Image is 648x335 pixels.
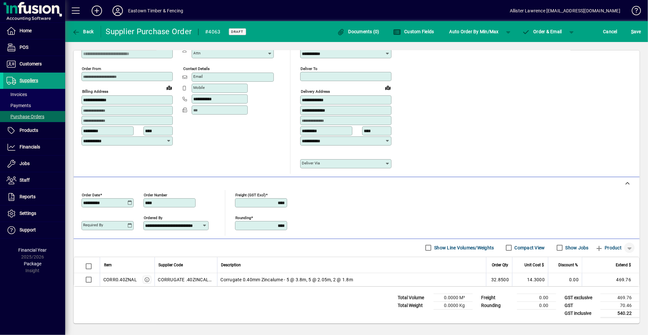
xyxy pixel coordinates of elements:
[106,26,192,37] div: Supplier Purchase Order
[434,301,473,309] td: 0.0000 Kg
[600,309,640,317] td: 540.22
[449,26,499,37] span: Auto Order By Min/Max
[595,243,622,253] span: Product
[337,29,379,34] span: Documents (0)
[231,30,243,34] span: Draft
[592,242,625,254] button: Product
[602,26,619,37] button: Cancel
[524,261,544,269] span: Unit Cost $
[221,261,241,269] span: Description
[235,215,251,220] mat-label: Rounding
[159,261,183,269] span: Supplier Code
[391,26,436,37] button: Custom Fields
[600,294,640,301] td: 469.76
[616,261,631,269] span: Extend $
[393,29,434,34] span: Custom Fields
[561,294,600,301] td: GST exclusive
[193,85,205,90] mat-label: Mobile
[24,261,41,266] span: Package
[3,222,65,238] a: Support
[20,78,38,83] span: Suppliers
[561,301,600,309] td: GST
[20,144,40,149] span: Financials
[631,26,641,37] span: ave
[383,82,393,93] a: View on map
[394,294,434,301] td: Total Volume
[3,139,65,155] a: Financials
[7,114,44,119] span: Purchase Orders
[478,294,517,301] td: Freight
[144,192,167,197] mat-label: Order number
[302,161,320,165] mat-label: Deliver via
[83,223,103,227] mat-label: Required by
[631,29,634,34] span: S
[7,103,31,108] span: Payments
[103,276,137,283] div: CORR0.40ZNAL
[144,215,162,220] mat-label: Ordered by
[82,66,101,71] mat-label: Order from
[65,26,101,37] app-page-header-button: Back
[3,89,65,100] a: Invoices
[3,111,65,122] a: Purchase Orders
[20,227,36,232] span: Support
[86,5,107,17] button: Add
[72,29,94,34] span: Back
[193,51,200,55] mat-label: Attn
[510,6,620,16] div: Allister Lawrence [EMAIL_ADDRESS][DOMAIN_NAME]
[193,74,203,79] mat-label: Email
[512,273,548,286] td: 14.3000
[20,211,36,216] span: Settings
[3,100,65,111] a: Payments
[3,122,65,139] a: Products
[335,26,381,37] button: Documents (0)
[20,194,36,199] span: Reports
[433,244,494,251] label: Show Line Volumes/Weights
[3,189,65,205] a: Reports
[128,6,183,16] div: Eastown Timber & Fencing
[3,156,65,172] a: Jobs
[301,66,317,71] mat-label: Deliver To
[104,261,112,269] span: Item
[20,45,28,50] span: POS
[522,29,562,34] span: Order & Email
[3,205,65,222] a: Settings
[434,294,473,301] td: 0.0000 M³
[205,27,220,37] div: #4063
[446,26,502,37] button: Auto Order By Min/Max
[517,301,556,309] td: 0.00
[20,128,38,133] span: Products
[3,56,65,72] a: Customers
[7,92,27,97] span: Invoices
[155,273,217,286] td: CORRUGATE .40ZINCALUME
[600,301,640,309] td: 70.46
[70,26,96,37] button: Back
[3,39,65,56] a: POS
[235,192,266,197] mat-label: Freight (GST excl)
[20,28,32,33] span: Home
[3,23,65,39] a: Home
[19,247,47,253] span: Financial Year
[107,5,128,17] button: Profile
[82,192,100,197] mat-label: Order date
[629,26,643,37] button: Save
[513,244,545,251] label: Compact View
[20,177,30,183] span: Staff
[558,261,578,269] span: Discount %
[221,276,353,283] span: Corrugate 0.40mm Zincalume - 5 @ 3.8m, 5 @ 2.05m, 2 @ 1.8m
[519,26,565,37] button: Order & Email
[548,273,582,286] td: 0.00
[582,273,639,286] td: 469.76
[394,301,434,309] td: Total Weight
[486,273,512,286] td: 32.8500
[603,26,618,37] span: Cancel
[561,309,600,317] td: GST inclusive
[478,301,517,309] td: Rounding
[517,294,556,301] td: 0.00
[3,172,65,188] a: Staff
[627,1,640,22] a: Knowledge Base
[564,244,589,251] label: Show Jobs
[20,161,30,166] span: Jobs
[492,261,508,269] span: Order Qty
[20,61,42,66] span: Customers
[164,82,174,93] a: View on map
